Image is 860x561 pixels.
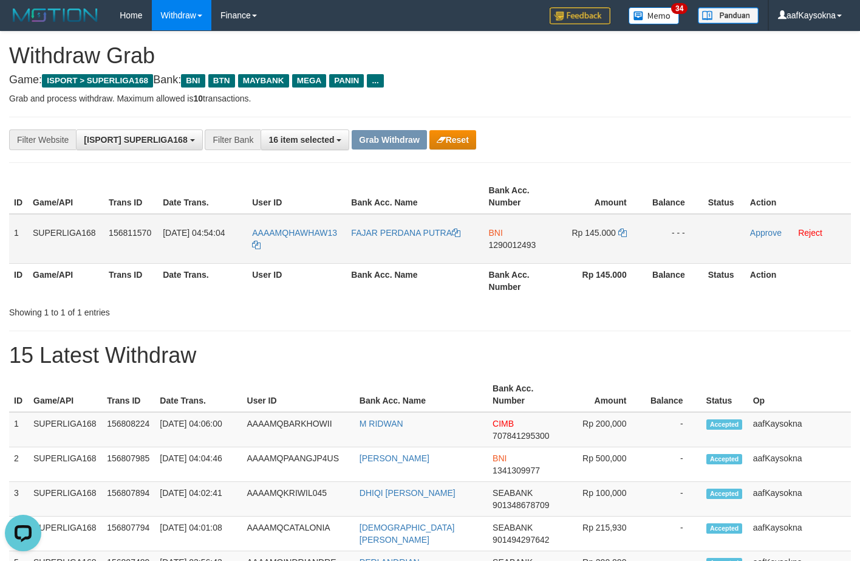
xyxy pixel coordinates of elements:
th: Status [703,179,745,214]
img: panduan.png [698,7,759,24]
th: Bank Acc. Number [484,263,558,298]
th: Date Trans. [155,377,242,412]
span: [ISPORT] SUPERLIGA168 [84,135,187,145]
th: Bank Acc. Name [346,263,483,298]
span: SEABANK [493,488,533,498]
a: [PERSON_NAME] [360,453,429,463]
td: 156808224 [102,412,155,447]
span: Copy 901348678709 to clipboard [493,500,549,510]
a: Copy 145000 to clipboard [618,228,627,238]
span: [DATE] 04:54:04 [163,228,225,238]
span: Copy 901494297642 to clipboard [493,535,549,545]
td: - [644,412,701,447]
td: 156807985 [102,447,155,482]
th: Amount [558,179,645,214]
td: SUPERLIGA168 [29,412,102,447]
a: AAAAMQHAWHAW13 [252,228,337,250]
th: Balance [644,377,701,412]
span: Accepted [706,489,743,499]
th: Balance [645,263,703,298]
span: ... [367,74,383,88]
span: MAYBANK [238,74,289,88]
td: aafKaysokna [748,412,851,447]
th: User ID [247,179,346,214]
h1: 15 Latest Withdraw [9,343,851,368]
td: - [644,482,701,517]
td: SUPERLIGA168 [28,214,104,264]
td: - [644,447,701,482]
td: SUPERLIGA168 [29,447,102,482]
span: BNI [493,453,507,463]
span: 156811570 [109,228,151,238]
th: Game/API [29,377,102,412]
th: Bank Acc. Name [346,179,483,214]
button: Grab Withdraw [352,130,426,150]
span: Copy 707841295300 to clipboard [493,431,549,441]
th: Bank Acc. Name [355,377,488,412]
td: [DATE] 04:01:08 [155,517,242,551]
th: Trans ID [104,179,158,214]
a: Reject [798,228,822,238]
td: 1 [9,214,28,264]
th: Game/API [28,179,104,214]
th: Status [701,377,748,412]
td: 3 [9,482,29,517]
button: Reset [429,130,476,150]
a: Approve [750,228,782,238]
th: Action [745,179,851,214]
button: Open LiveChat chat widget [5,5,41,41]
a: M RIDWAN [360,419,403,428]
div: Showing 1 to 1 of 1 entries [9,301,349,318]
td: SUPERLIGA168 [29,517,102,551]
span: 34 [671,3,688,14]
a: [DEMOGRAPHIC_DATA][PERSON_NAME] [360,523,455,545]
th: Trans ID [104,263,158,298]
td: SUPERLIGA168 [29,482,102,517]
th: Amount [559,377,644,412]
span: AAAAMQHAWHAW13 [252,228,337,238]
td: [DATE] 04:02:41 [155,482,242,517]
span: Accepted [706,419,743,430]
th: Op [748,377,851,412]
th: Rp 145.000 [558,263,645,298]
th: Date Trans. [158,263,247,298]
td: aafKaysokna [748,517,851,551]
td: aafKaysokna [748,447,851,482]
th: ID [9,377,29,412]
span: PANIN [329,74,364,88]
td: - - - [645,214,703,264]
td: [DATE] 04:04:46 [155,447,242,482]
span: MEGA [292,74,327,88]
button: 16 item selected [261,129,349,150]
td: - [644,517,701,551]
span: Copy 1290012493 to clipboard [489,240,536,250]
button: [ISPORT] SUPERLIGA168 [76,129,202,150]
td: aafKaysokna [748,482,851,517]
th: Balance [645,179,703,214]
td: Rp 200,000 [559,412,644,447]
span: Accepted [706,454,743,464]
td: [DATE] 04:06:00 [155,412,242,447]
p: Grab and process withdraw. Maximum allowed is transactions. [9,92,851,105]
span: Accepted [706,523,743,534]
th: Action [745,263,851,298]
td: Rp 500,000 [559,447,644,482]
th: ID [9,263,28,298]
th: User ID [242,377,355,412]
td: 2 [9,447,29,482]
img: Button%20Memo.svg [629,7,680,24]
th: ID [9,179,28,214]
span: Rp 145.000 [572,228,615,238]
img: MOTION_logo.png [9,6,101,24]
td: 1 [9,412,29,447]
td: AAAAMQPAANGJP4US [242,447,355,482]
h4: Game: Bank: [9,74,851,86]
td: AAAAMQKRIWIL045 [242,482,355,517]
td: AAAAMQBARKHOWII [242,412,355,447]
h1: Withdraw Grab [9,44,851,68]
strong: 10 [193,94,203,103]
span: BNI [181,74,205,88]
th: Game/API [28,263,104,298]
img: Feedback.jpg [550,7,610,24]
td: 156807894 [102,482,155,517]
